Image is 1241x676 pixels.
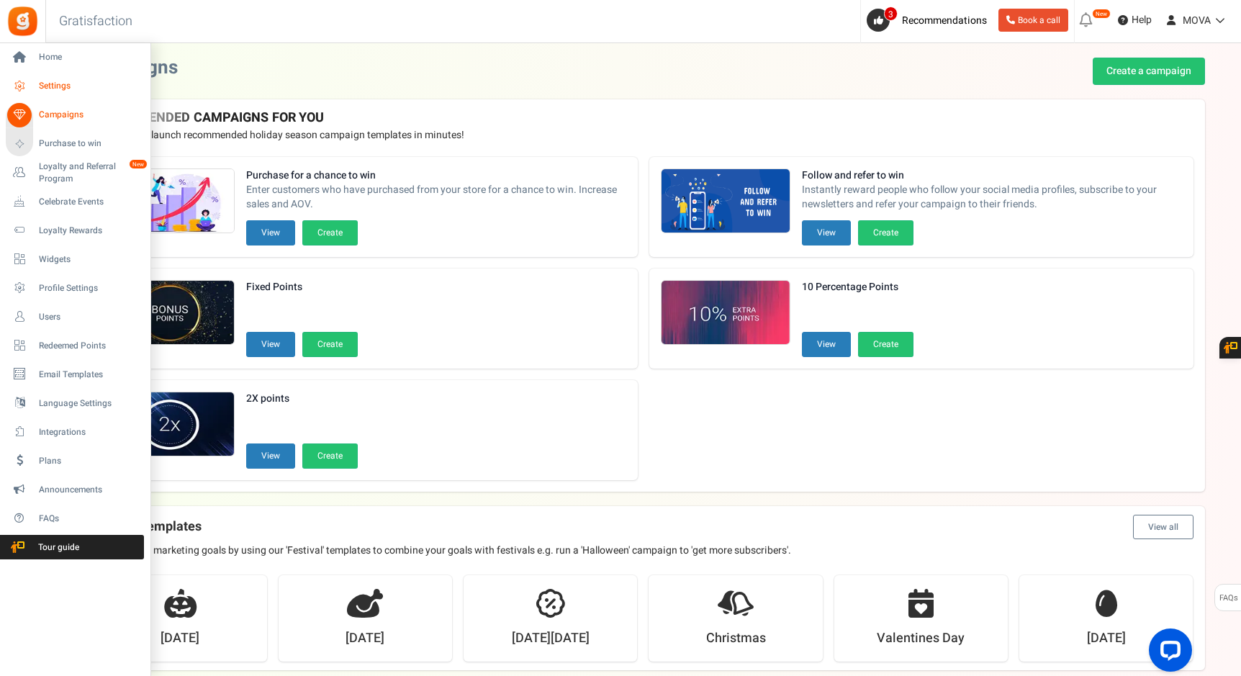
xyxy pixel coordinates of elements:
[802,332,851,357] button: View
[802,168,1182,183] strong: Follow and refer to win
[161,629,199,648] strong: [DATE]
[302,443,358,469] button: Create
[39,51,140,63] span: Home
[94,515,1193,539] h4: Festival templates
[6,541,107,554] span: Tour guide
[6,276,144,300] a: Profile Settings
[802,220,851,245] button: View
[802,183,1182,212] span: Instantly reward people who follow your social media profiles, subscribe to your newsletters and ...
[1092,9,1111,19] em: New
[302,220,358,245] button: Create
[106,169,234,234] img: Recommended Campaigns
[39,340,140,352] span: Redeemed Points
[1093,58,1205,85] a: Create a campaign
[6,74,144,99] a: Settings
[6,218,144,243] a: Loyalty Rewards
[6,305,144,329] a: Users
[43,7,148,36] h3: Gratisfaction
[246,183,626,212] span: Enter customers who have purchased from your store for a chance to win. Increase sales and AOV.
[94,544,1193,558] p: Achieve your marketing goals by using our 'Festival' templates to combine your goals with festiva...
[94,111,1193,125] h4: RECOMMENDED CAMPAIGNS FOR YOU
[6,333,144,358] a: Redeemed Points
[6,189,144,214] a: Celebrate Events
[858,220,913,245] button: Create
[6,45,144,70] a: Home
[867,9,993,32] a: 3 Recommendations
[106,281,234,346] img: Recommended Campaigns
[129,159,148,169] em: New
[6,506,144,531] a: FAQs
[39,138,140,150] span: Purchase to win
[39,311,140,323] span: Users
[877,629,965,648] strong: Valentines Day
[706,629,766,648] strong: Christmas
[246,220,295,245] button: View
[246,168,626,183] strong: Purchase for a chance to win
[6,103,144,127] a: Campaigns
[6,449,144,473] a: Plans
[858,332,913,357] button: Create
[39,484,140,496] span: Announcements
[302,332,358,357] button: Create
[246,332,295,357] button: View
[106,392,234,457] img: Recommended Campaigns
[39,513,140,525] span: FAQs
[39,397,140,410] span: Language Settings
[1128,13,1152,27] span: Help
[39,196,140,208] span: Celebrate Events
[662,281,790,346] img: Recommended Campaigns
[94,128,1193,143] p: Preview and launch recommended holiday season campaign templates in minutes!
[512,629,590,648] strong: [DATE][DATE]
[6,247,144,271] a: Widgets
[1087,629,1126,648] strong: [DATE]
[802,280,913,294] strong: 10 Percentage Points
[39,426,140,438] span: Integrations
[39,369,140,381] span: Email Templates
[884,6,898,21] span: 3
[662,169,790,234] img: Recommended Campaigns
[346,629,384,648] strong: [DATE]
[6,132,144,156] a: Purchase to win
[39,253,140,266] span: Widgets
[246,443,295,469] button: View
[39,161,144,185] span: Loyalty and Referral Program
[39,225,140,237] span: Loyalty Rewards
[6,5,39,37] img: Gratisfaction
[902,13,987,28] span: Recommendations
[246,280,358,294] strong: Fixed Points
[998,9,1068,32] a: Book a call
[6,362,144,387] a: Email Templates
[1219,585,1238,612] span: FAQs
[39,455,140,467] span: Plans
[246,392,358,406] strong: 2X points
[39,282,140,294] span: Profile Settings
[1112,9,1157,32] a: Help
[6,391,144,415] a: Language Settings
[39,80,140,92] span: Settings
[1183,13,1211,28] span: MOVA
[6,420,144,444] a: Integrations
[6,161,144,185] a: Loyalty and Referral Program New
[1133,515,1193,539] button: View all
[39,109,140,121] span: Campaigns
[6,477,144,502] a: Announcements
